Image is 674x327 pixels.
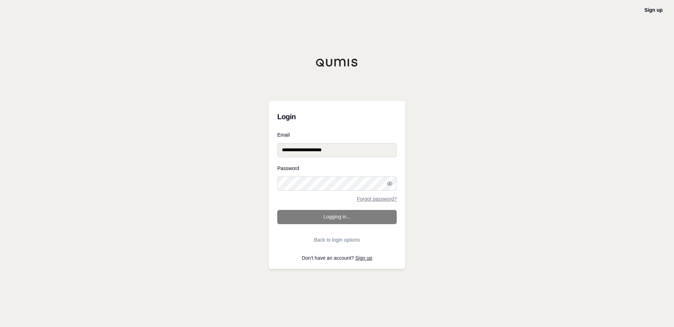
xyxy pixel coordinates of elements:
[277,255,397,260] p: Don't have an account?
[277,110,397,124] h3: Login
[277,166,397,171] label: Password
[277,233,397,247] button: Back to login options
[316,58,358,67] img: Qumis
[357,196,397,201] a: Forgot password?
[355,255,372,261] a: Sign up
[644,7,663,13] a: Sign up
[277,132,397,137] label: Email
